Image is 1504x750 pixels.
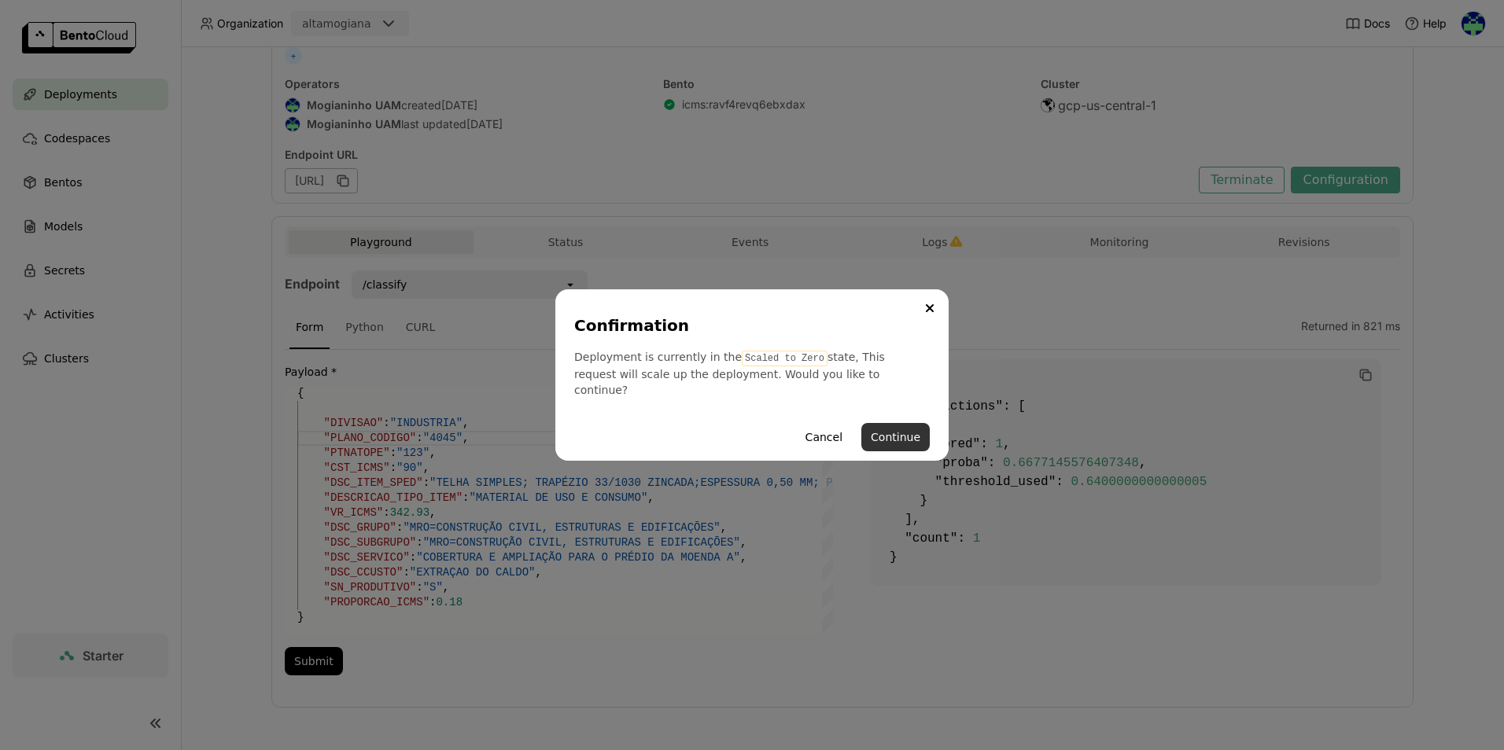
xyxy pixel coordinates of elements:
[920,299,939,318] button: Close
[742,351,828,366] code: Scaled to Zero
[555,289,949,461] div: dialog
[796,423,852,451] button: Cancel
[574,349,930,398] div: Deployment is currently in the state, This request will scale up the deployment. Would you like t...
[861,423,930,451] button: Continue
[574,314,923,336] div: Confirmation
